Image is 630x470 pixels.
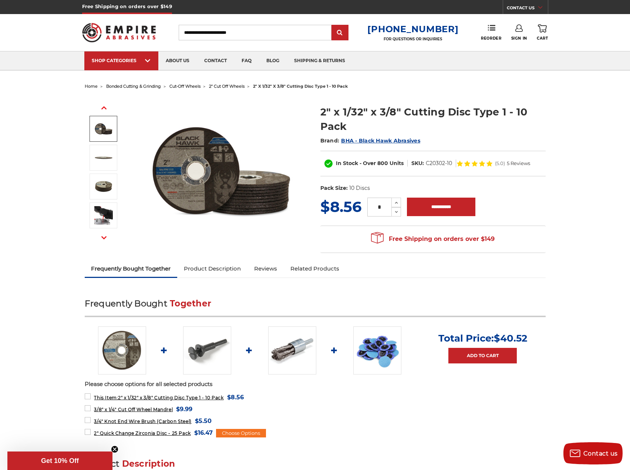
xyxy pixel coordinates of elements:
img: 2" x 1/32" x 3/8" Cut Off Wheel [148,97,296,245]
span: Together [170,298,211,309]
a: bonded cutting & grinding [106,84,161,89]
span: Reorder [481,36,501,41]
img: 2 Cutting Disc Ultra Thin [94,148,113,167]
img: 2 inch cut off wheel on mini benchtop chop saw [94,206,113,225]
span: 3/8" x 1/4" Cut Off Wheel Mandrel [94,407,173,412]
input: Submit [333,26,347,40]
dd: C20302-10 [426,160,452,167]
span: $40.52 [494,332,527,344]
button: Next [95,230,113,246]
a: about us [158,51,197,70]
a: shipping & returns [287,51,353,70]
div: Get 10% OffClose teaser [7,451,112,470]
span: $5.50 [195,416,212,426]
a: contact [197,51,234,70]
img: 2" x 1/32" x 3/8" Cut Off Wheel [98,326,146,375]
span: 2" Quick Change Zirconia Disc - 25 Pack [94,430,191,436]
span: 3/4" Knot End Wire Brush (Carbon Steel) [94,419,191,424]
a: BHA - Black Hawk Abrasives [341,137,420,144]
span: $16.47 [194,428,213,438]
span: $8.56 [227,392,244,402]
a: CONTACT US [507,4,548,14]
span: 2" x 1/32" x 3/8" Cutting Disc Type 1 - 10 Pack [94,395,223,400]
a: 2" cut off wheels [209,84,245,89]
dd: 10 Discs [349,184,370,192]
p: Please choose options for all selected products [85,380,546,389]
img: 2" x 1/32" x 3/8" Cutting Disc [94,120,113,138]
a: Cart [537,24,548,41]
a: Add to Cart [448,348,517,363]
a: blog [259,51,287,70]
a: Frequently Bought Together [85,261,178,277]
a: home [85,84,98,89]
h1: 2" x 1/32" x 3/8" Cutting Disc Type 1 - 10 Pack [320,105,546,134]
span: 5 Reviews [507,161,530,166]
img: 2 inch cut off wheel 10 pack [94,177,113,196]
span: Description [122,459,175,469]
div: SHOP CATEGORIES [92,58,151,63]
span: Get 10% Off [41,457,79,464]
span: Free Shipping on orders over $149 [371,232,495,246]
span: 800 [377,160,388,167]
a: faq [234,51,259,70]
button: Contact us [563,442,623,464]
dt: SKU: [411,160,424,167]
span: 2" x 1/32" x 3/8" cutting disc type 1 - 10 pack [253,84,348,89]
div: Choose Options [216,429,266,438]
span: (5.0) [495,161,505,166]
a: Reviews [247,261,284,277]
p: FOR QUESTIONS OR INQUIRIES [367,37,458,41]
a: Related Products [284,261,346,277]
span: Sign In [511,36,527,41]
span: Brand: [320,137,340,144]
span: $8.56 [320,198,361,216]
span: Contact us [583,450,618,457]
strong: This Item: [94,395,118,400]
span: Frequently Bought [85,298,167,309]
a: [PHONE_NUMBER] [367,24,458,34]
span: - Over [360,160,376,167]
button: Close teaser [111,446,118,453]
img: Empire Abrasives [82,18,156,47]
a: Product Description [177,261,247,277]
p: Total Price: [438,332,527,344]
a: Reorder [481,24,501,40]
span: Units [390,160,404,167]
dt: Pack Size: [320,184,348,192]
button: Previous [95,100,113,116]
span: In Stock [336,160,358,167]
span: Cart [537,36,548,41]
a: cut-off wheels [169,84,201,89]
span: $9.99 [176,404,192,414]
